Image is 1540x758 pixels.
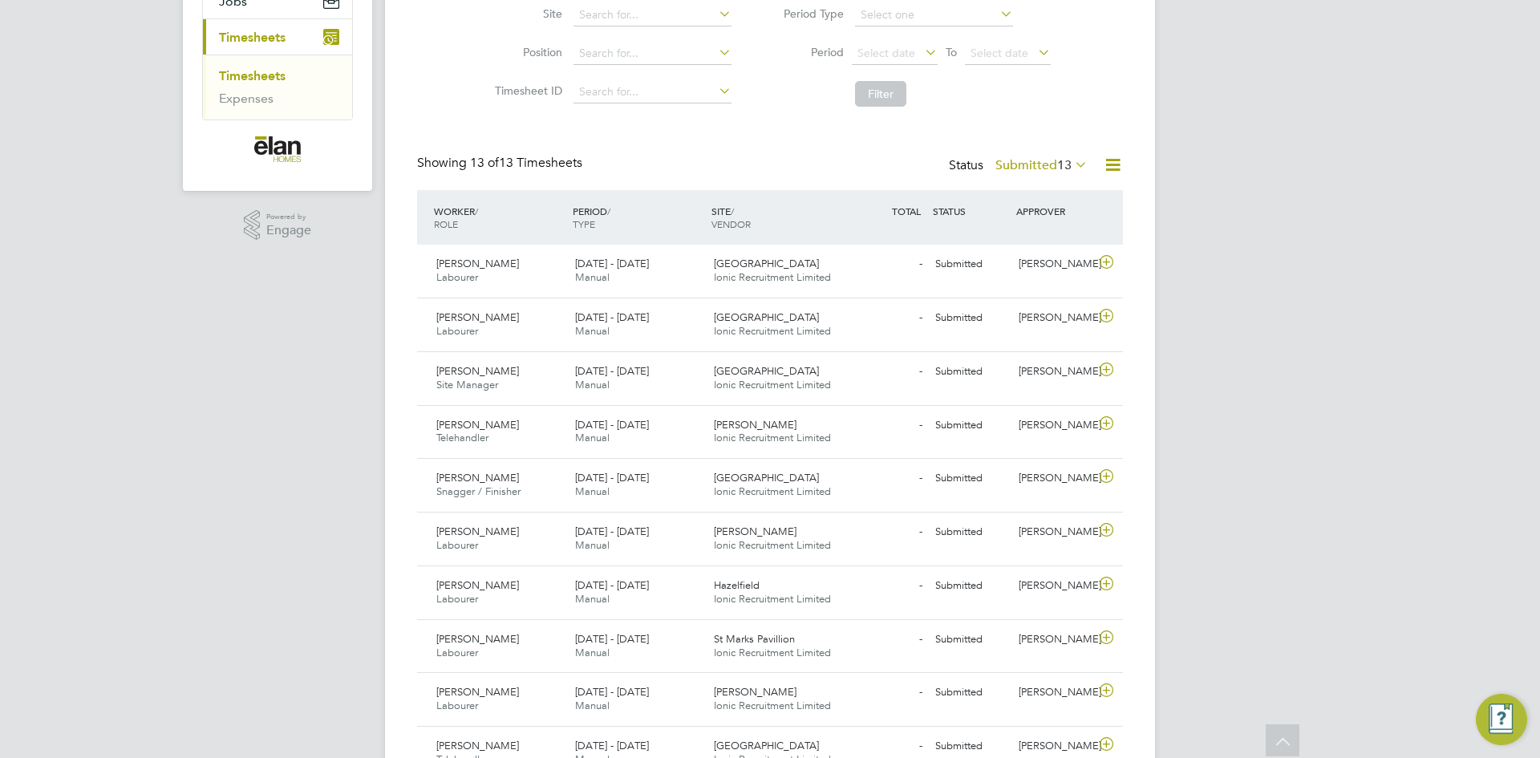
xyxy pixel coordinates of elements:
div: [PERSON_NAME] [1012,626,1096,653]
span: Engage [266,224,311,237]
span: [GEOGRAPHIC_DATA] [714,471,819,484]
span: Ionic Recruitment Limited [714,378,831,391]
span: [PERSON_NAME] [436,685,519,699]
span: 13 Timesheets [470,155,582,171]
span: [PERSON_NAME] [436,418,519,432]
div: Submitted [929,359,1012,385]
span: 13 of [470,155,499,171]
div: [PERSON_NAME] [1012,679,1096,706]
div: Timesheets [203,55,352,120]
span: Manual [575,592,610,606]
label: Timesheet ID [490,83,562,98]
div: Submitted [929,305,1012,331]
div: [PERSON_NAME] [1012,573,1096,599]
input: Search for... [573,81,731,103]
span: [PERSON_NAME] [436,632,519,646]
div: Status [949,155,1091,177]
span: Ionic Recruitment Limited [714,646,831,659]
div: [PERSON_NAME] [1012,251,1096,278]
span: Ionic Recruitment Limited [714,699,831,712]
a: Powered byEngage [244,210,312,241]
span: TOTAL [892,205,921,217]
span: [GEOGRAPHIC_DATA] [714,257,819,270]
span: [PERSON_NAME] [714,418,796,432]
div: Showing [417,155,586,172]
span: Ionic Recruitment Limited [714,324,831,338]
input: Search for... [573,4,731,26]
span: [PERSON_NAME] [436,739,519,752]
span: To [941,42,962,63]
span: Labourer [436,270,478,284]
span: / [475,205,478,217]
span: Powered by [266,210,311,224]
span: Ionic Recruitment Limited [714,538,831,552]
span: / [731,205,734,217]
a: Go to home page [202,136,353,162]
div: WORKER [430,197,569,238]
span: Site Manager [436,378,498,391]
span: [PERSON_NAME] [436,471,519,484]
span: [PERSON_NAME] [436,525,519,538]
span: [DATE] - [DATE] [575,578,649,592]
span: / [607,205,610,217]
span: Manual [575,324,610,338]
span: [DATE] - [DATE] [575,257,649,270]
span: Manual [575,431,610,444]
label: Submitted [995,157,1088,173]
span: [GEOGRAPHIC_DATA] [714,739,819,752]
span: ROLE [434,217,458,230]
div: Submitted [929,251,1012,278]
div: Submitted [929,412,1012,439]
div: - [845,626,929,653]
span: St Marks Pavillion [714,632,795,646]
span: [PERSON_NAME] [436,257,519,270]
div: Submitted [929,573,1012,599]
span: [PERSON_NAME] [714,525,796,538]
span: Labourer [436,699,478,712]
input: Select one [855,4,1013,26]
label: Site [490,6,562,21]
span: Ionic Recruitment Limited [714,431,831,444]
span: Manual [575,484,610,498]
span: Ionic Recruitment Limited [714,270,831,284]
div: [PERSON_NAME] [1012,412,1096,439]
span: Telehandler [436,431,488,444]
div: - [845,679,929,706]
div: - [845,519,929,545]
span: Labourer [436,646,478,659]
span: Select date [971,46,1028,60]
div: - [845,359,929,385]
span: [DATE] - [DATE] [575,739,649,752]
span: [PERSON_NAME] [436,310,519,324]
span: [GEOGRAPHIC_DATA] [714,310,819,324]
div: STATUS [929,197,1012,225]
div: - [845,305,929,331]
button: Engage Resource Center [1476,694,1527,745]
div: APPROVER [1012,197,1096,225]
a: Expenses [219,91,274,106]
span: Snagger / Finisher [436,484,521,498]
span: Ionic Recruitment Limited [714,484,831,498]
span: Labourer [436,592,478,606]
div: - [845,251,929,278]
button: Timesheets [203,19,352,55]
div: - [845,412,929,439]
span: [PERSON_NAME] [436,578,519,592]
span: Hazelfield [714,578,760,592]
span: [DATE] - [DATE] [575,632,649,646]
label: Period [772,45,844,59]
span: Labourer [436,538,478,552]
div: [PERSON_NAME] [1012,465,1096,492]
span: Manual [575,378,610,391]
span: [DATE] - [DATE] [575,364,649,378]
label: Period Type [772,6,844,21]
span: [DATE] - [DATE] [575,471,649,484]
div: SITE [707,197,846,238]
span: [PERSON_NAME] [436,364,519,378]
img: elan-homes-logo-retina.png [254,136,301,162]
div: [PERSON_NAME] [1012,305,1096,331]
div: [PERSON_NAME] [1012,519,1096,545]
span: Manual [575,646,610,659]
span: [DATE] - [DATE] [575,525,649,538]
input: Search for... [573,43,731,65]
